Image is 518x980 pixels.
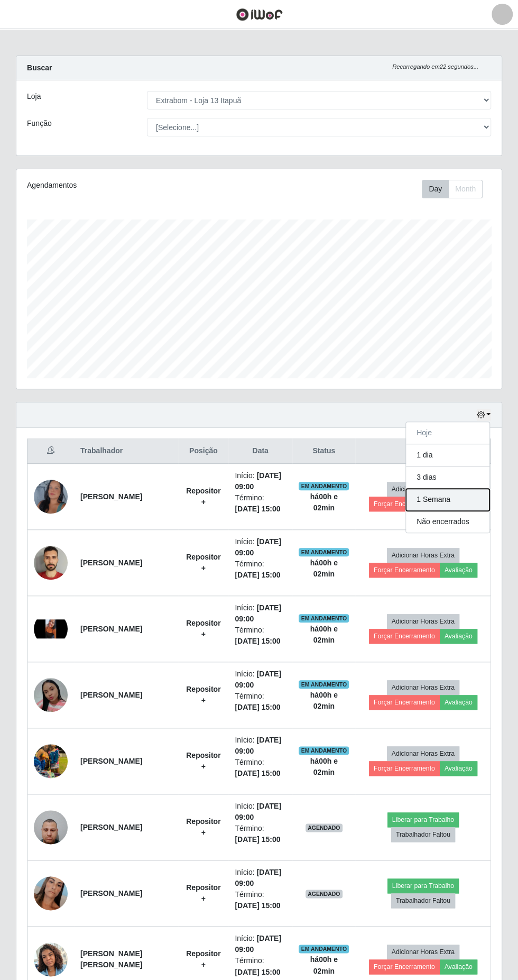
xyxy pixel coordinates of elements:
[235,471,281,491] time: [DATE] 09:00
[235,967,280,976] time: [DATE] 15:00
[406,511,489,533] button: Não encerrados
[369,629,440,644] button: Forçar Encerramento
[299,614,349,622] span: EM ANDAMENTO
[369,563,440,578] button: Forçar Encerramento
[186,553,220,572] strong: Repositor +
[299,746,349,755] span: EM ANDAMENTO
[310,492,338,512] strong: há 00 h e 02 min
[440,629,477,644] button: Avaliação
[27,118,52,129] label: Função
[186,883,220,903] strong: Repositor +
[369,695,440,710] button: Forçar Encerramento
[387,614,459,629] button: Adicionar Horas Extra
[235,625,286,647] li: Término:
[235,933,286,955] li: Início:
[235,571,280,579] time: [DATE] 15:00
[34,678,68,712] img: 1756127287806.jpeg
[422,180,491,198] div: Toolbar with button groups
[236,8,283,21] img: CoreUI Logo
[178,439,228,464] th: Posição
[292,439,356,464] th: Status
[34,868,68,918] img: 1756127045599.jpeg
[299,945,349,953] span: EM ANDAMENTO
[235,603,281,623] time: [DATE] 09:00
[369,959,440,974] button: Forçar Encerramento
[235,823,286,845] li: Término:
[235,835,280,844] time: [DATE] 15:00
[235,934,281,954] time: [DATE] 09:00
[235,769,280,777] time: [DATE] 15:00
[440,959,477,974] button: Avaliação
[186,685,220,704] strong: Repositor +
[422,180,483,198] div: First group
[299,548,349,556] span: EM ANDAMENTO
[80,757,142,765] strong: [PERSON_NAME]
[186,751,220,771] strong: Repositor +
[80,691,142,699] strong: [PERSON_NAME]
[387,746,459,761] button: Adicionar Horas Extra
[235,668,286,691] li: Início:
[235,955,286,977] li: Término:
[310,955,338,975] strong: há 00 h e 02 min
[235,868,281,887] time: [DATE] 09:00
[387,548,459,563] button: Adicionar Horas Extra
[235,470,286,492] li: Início:
[34,460,68,534] img: 1742598450745.jpeg
[235,736,281,755] time: [DATE] 09:00
[440,761,477,776] button: Avaliação
[235,889,286,911] li: Término:
[369,497,440,511] button: Forçar Encerramento
[235,536,286,558] li: Início:
[310,691,338,710] strong: há 00 h e 02 min
[440,695,477,710] button: Avaliação
[235,602,286,625] li: Início:
[387,812,459,827] button: Liberar para Trabalho
[235,735,286,757] li: Início:
[228,439,292,464] th: Data
[391,893,455,908] button: Trabalhador Faltou
[27,91,41,102] label: Loja
[186,817,220,837] strong: Repositor +
[235,757,286,779] li: Término:
[310,757,338,776] strong: há 00 h e 02 min
[387,945,459,959] button: Adicionar Horas Extra
[440,563,477,578] button: Avaliação
[391,827,455,842] button: Trabalhador Faltou
[186,949,220,969] strong: Repositor +
[422,180,449,198] button: Day
[235,558,286,581] li: Término:
[448,180,483,198] button: Month
[235,802,281,821] time: [DATE] 09:00
[355,439,491,464] th: Opções
[387,680,459,695] button: Adicionar Horas Extra
[235,801,286,823] li: Início:
[235,691,286,713] li: Término:
[34,731,68,791] img: 1751228336854.jpeg
[306,823,343,832] span: AGENDADO
[235,637,280,645] time: [DATE] 15:00
[27,180,211,191] div: Agendamentos
[80,625,142,633] strong: [PERSON_NAME]
[235,537,281,557] time: [DATE] 09:00
[74,439,178,464] th: Trabalhador
[406,466,489,489] button: 3 dias
[80,823,142,831] strong: [PERSON_NAME]
[387,878,459,893] button: Liberar para Trabalho
[80,558,142,567] strong: [PERSON_NAME]
[27,63,52,72] strong: Buscar
[235,703,280,711] time: [DATE] 15:00
[235,901,280,910] time: [DATE] 15:00
[369,761,440,776] button: Forçar Encerramento
[186,619,220,638] strong: Repositor +
[406,444,489,466] button: 1 dia
[34,804,68,849] img: 1752010613796.jpeg
[406,422,489,444] button: Hoje
[80,492,142,501] strong: [PERSON_NAME]
[392,63,478,70] i: Recarregando em 22 segundos...
[387,482,459,497] button: Adicionar Horas Extra
[235,492,286,515] li: Término:
[186,487,220,506] strong: Repositor +
[34,546,68,580] img: 1744568230995.jpeg
[235,867,286,889] li: Início:
[235,505,280,513] time: [DATE] 15:00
